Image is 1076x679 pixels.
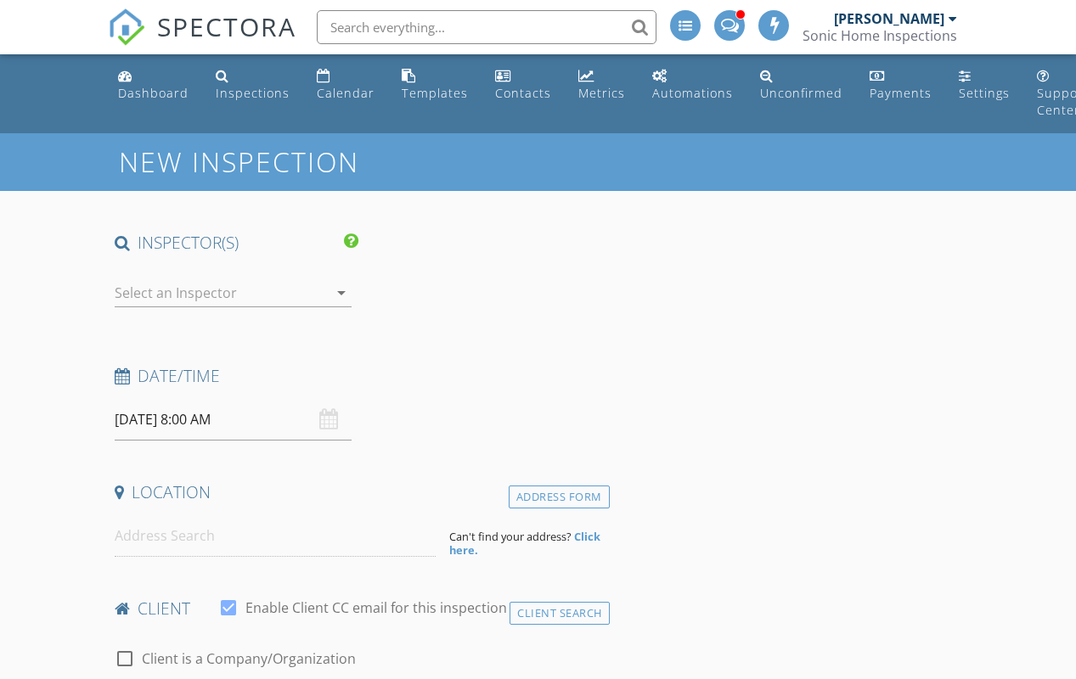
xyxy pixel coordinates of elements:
div: Contacts [495,85,551,101]
a: Settings [952,61,1017,109]
a: Inspections [209,61,296,109]
div: Automations [652,85,733,101]
a: Metrics [572,61,632,109]
div: Templates [402,85,468,101]
div: Dashboard [118,85,189,101]
a: SPECTORA [108,23,296,59]
img: The Best Home Inspection Software - Spectora [108,8,145,46]
div: Payments [870,85,932,101]
div: Address Form [509,485,610,508]
h4: INSPECTOR(S) [115,232,359,254]
h4: Date/Time [115,365,603,387]
div: Sonic Home Inspections [803,27,957,44]
div: Calendar [317,85,375,101]
label: Enable Client CC email for this inspection [245,599,507,616]
input: Select date [115,399,352,441]
a: Dashboard [111,61,195,109]
a: Payments [863,61,938,109]
div: Client Search [510,602,610,625]
h4: client [115,598,603,620]
div: Settings [959,85,1010,101]
span: Can't find your address? [449,529,572,544]
h4: Location [115,481,603,503]
i: arrow_drop_down [331,283,352,303]
strong: Click here. [449,529,600,558]
a: Contacts [488,61,558,109]
a: Automations (Advanced) [645,61,740,109]
div: Inspections [216,85,290,101]
div: Metrics [578,85,625,101]
div: Unconfirmed [760,85,842,101]
a: Unconfirmed [753,61,849,109]
a: Calendar [310,61,381,109]
input: Search everything... [317,10,656,44]
div: [PERSON_NAME] [834,10,944,27]
a: Templates [395,61,475,109]
input: Address Search [115,515,436,557]
label: Client is a Company/Organization [142,650,356,667]
span: SPECTORA [157,8,296,44]
h1: New Inspection [119,147,495,177]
